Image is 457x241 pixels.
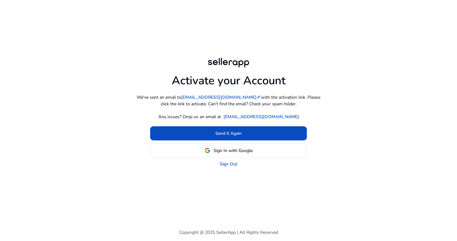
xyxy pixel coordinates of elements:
[134,94,323,107] p: We've sent an email to with the activation link. Please click the link to activate. Can't find th...
[213,147,253,154] span: Sign In with Google
[205,148,210,153] img: google-logo.svg
[172,69,286,87] h1: Activate your Account
[215,130,242,137] span: Send it Again
[158,113,221,120] p: Any issues? Drop us an email at
[220,161,237,167] a: Sign Out
[150,126,307,140] button: Send it Again
[150,144,307,158] button: Sign In with Google
[223,113,299,120] a: [EMAIL_ADDRESS][DOMAIN_NAME]
[181,94,261,101] a: [EMAIL_ADDRESS][DOMAIN_NAME]
[257,95,261,99] mat-icon: edit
